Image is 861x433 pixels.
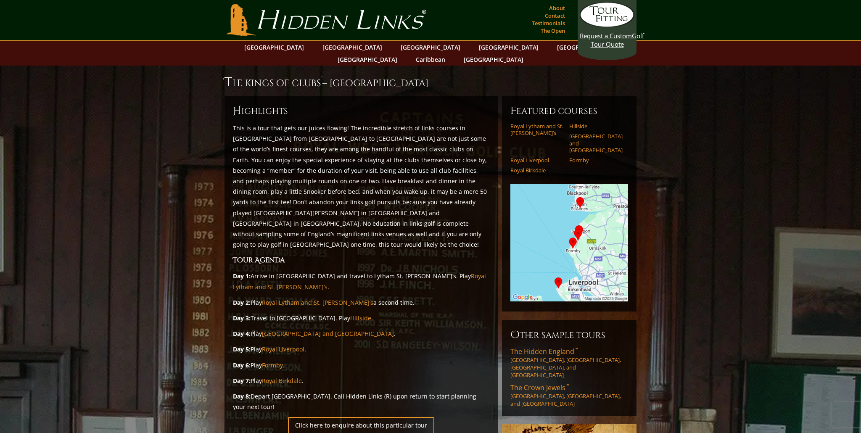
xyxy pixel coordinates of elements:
span: The Crown Jewels [510,383,569,392]
a: Caribbean [412,53,449,66]
a: Royal Lytham and St. [PERSON_NAME]’s [510,123,564,137]
p: Play . [233,328,489,339]
p: Arrive in [GEOGRAPHIC_DATA] and travel to Lytham St. [PERSON_NAME]’s. Play . [233,271,489,292]
h6: Featured Courses [510,104,628,118]
a: Hillside [569,123,623,129]
strong: Day 3: [233,314,251,322]
a: [GEOGRAPHIC_DATA] and [GEOGRAPHIC_DATA] [569,133,623,153]
a: Testimonials [530,17,567,29]
a: [GEOGRAPHIC_DATA] [475,41,543,53]
a: Royal Birkdale [510,167,564,174]
a: Hillside [350,314,371,322]
a: Request a CustomGolf Tour Quote [580,2,634,48]
strong: Day 6: [233,361,251,369]
a: [GEOGRAPHIC_DATA] [553,41,621,53]
p: Play . [233,375,489,386]
p: Depart [GEOGRAPHIC_DATA]. Call Hidden Links (R) upon return to start planning your next tour! [233,391,489,412]
a: The Open [539,25,567,37]
img: Google Map of Tour Courses [510,184,628,301]
a: Formby [262,361,283,369]
p: This is a tour that gets our juices flowing! The incredible stretch of links courses in [GEOGRAPH... [233,123,489,250]
a: Royal Lytham and St. [PERSON_NAME]’s [233,272,486,290]
h6: ighlights [233,104,489,118]
p: Travel to [GEOGRAPHIC_DATA]. Play . [233,313,489,323]
a: Formby [569,157,623,164]
h3: Tour Agenda [233,255,489,266]
a: The Crown Jewels™[GEOGRAPHIC_DATA], [GEOGRAPHIC_DATA], and [GEOGRAPHIC_DATA] [510,383,628,407]
span: H [233,104,241,118]
a: Royal Liverpool [510,157,564,164]
a: [GEOGRAPHIC_DATA] [333,53,401,66]
a: About [547,2,567,14]
a: [GEOGRAPHIC_DATA] [240,41,308,53]
sup: ™ [321,75,322,80]
strong: Day 8: [233,392,251,400]
span: Request a Custom [580,32,632,40]
a: [GEOGRAPHIC_DATA] and [GEOGRAPHIC_DATA] [262,330,394,338]
sup: ™ [565,382,569,389]
p: Play . [233,344,489,354]
strong: Day 4: [233,330,251,338]
span: The Hidden England [510,347,578,356]
a: [GEOGRAPHIC_DATA] [396,41,465,53]
strong: Day 5: [233,345,251,353]
a: Royal Liverpool [262,345,304,353]
strong: Day 2: [233,298,251,306]
strong: Day 7: [233,377,251,385]
a: Contact [543,10,567,21]
h6: Other Sample Tours [510,328,628,342]
a: Royal Birkdale [262,377,302,385]
sup: ™ [574,346,578,353]
strong: Day 1: [233,272,251,280]
p: Play . [233,360,489,370]
a: The Hidden England™[GEOGRAPHIC_DATA], [GEOGRAPHIC_DATA], [GEOGRAPHIC_DATA], and [GEOGRAPHIC_DATA] [510,347,628,379]
h1: The Kings of Clubs – [GEOGRAPHIC_DATA] [224,74,637,91]
a: Royal Lytham and St. [PERSON_NAME]’s [262,298,373,306]
a: [GEOGRAPHIC_DATA] [460,53,528,66]
a: [GEOGRAPHIC_DATA] [318,41,386,53]
p: Play a second time. [233,297,489,308]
